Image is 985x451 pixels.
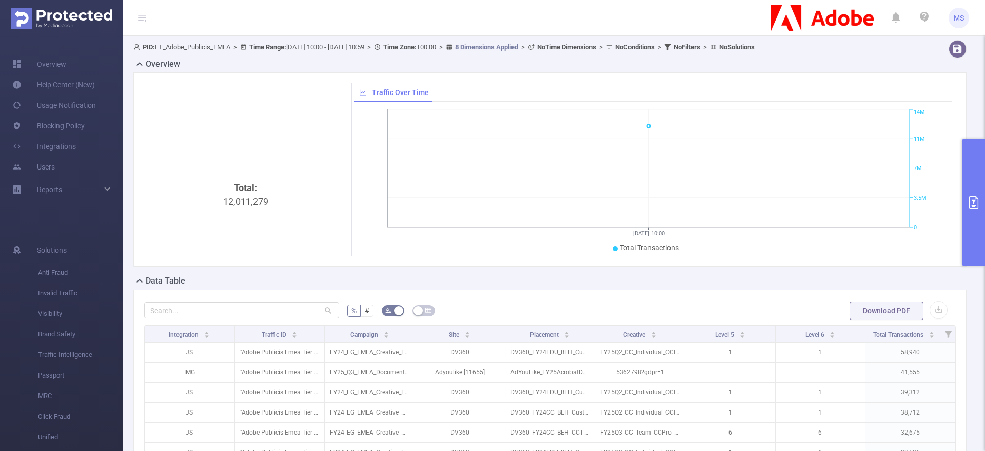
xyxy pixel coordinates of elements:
span: Solutions [37,240,67,260]
b: Time Range: [249,43,286,51]
a: Reports [37,179,62,200]
span: Campaign [350,331,380,339]
span: > [230,43,240,51]
b: Time Zone: [383,43,417,51]
b: No Time Dimensions [537,43,596,51]
p: 1 [685,343,775,362]
p: FY25Q2_CC_Individual_CCIAllApps_za_en_Imaginarium_AN_300x250_NA_BAU.gif [5366201] [595,383,685,402]
span: Total Transactions [873,331,925,339]
span: Traffic Intelligence [38,345,123,365]
p: 39,312 [865,383,955,402]
i: icon: caret-down [204,334,210,337]
p: 6 [685,423,775,442]
span: Integration [169,331,200,339]
img: Protected Media [11,8,112,29]
p: "Adobe Publicis Emea Tier 1" [27133] [235,383,325,402]
p: AdYouLike_FY25AcrobatDemandCreation_PSP_Cohort-AdYouLike-ADC-ACRO-Partner_DE_DSK_ST_1200x627_Disc... [505,363,595,382]
span: Level 5 [715,331,736,339]
div: Sort [829,330,835,336]
i: icon: bg-colors [385,307,391,313]
tspan: [DATE] 10:00 [633,230,664,237]
i: icon: caret-up [204,330,210,333]
span: # [365,307,369,315]
i: icon: line-chart [359,89,366,96]
b: PID: [143,43,155,51]
span: MS [954,8,964,28]
span: Unified [38,427,123,447]
span: Passport [38,365,123,386]
span: > [596,43,606,51]
a: Usage Notification [12,95,96,116]
tspan: 7M [914,165,922,172]
div: Sort [464,330,470,336]
span: Click Fraud [38,406,123,427]
i: icon: caret-down [929,334,935,337]
p: DV360 [415,423,505,442]
p: DV360 [415,383,505,402]
i: icon: caret-down [651,334,657,337]
p: DV360_FY24EDU_BEH_CustomIntent_ZA_DSK_BAN_728x90 [7938820] [505,343,595,362]
tspan: 11M [914,136,925,142]
span: > [364,43,374,51]
p: JS [145,343,234,362]
a: Help Center (New) [12,74,95,95]
span: FT_Adobe_Publicis_EMEA [DATE] 10:00 - [DATE] 10:59 +00:00 [133,43,755,51]
p: DV360 [415,403,505,422]
p: 41,555 [865,363,955,382]
p: FY25Q2_CC_Individual_CCIAllApps_za_en_Imaginarium_AN_728x90_NA_BAU.gif [5366221] [595,343,685,362]
p: DV360 [415,343,505,362]
div: Sort [204,330,210,336]
i: icon: caret-up [739,330,745,333]
i: icon: caret-down [383,334,389,337]
i: icon: caret-down [291,334,297,337]
i: icon: caret-down [465,334,470,337]
div: Sort [651,330,657,336]
b: No Conditions [615,43,655,51]
div: Sort [929,330,935,336]
tspan: 0 [914,224,917,231]
span: % [351,307,357,315]
div: 12,011,279 [148,181,343,353]
i: icon: caret-down [830,334,835,337]
span: > [436,43,446,51]
span: Total Transactions [620,243,679,252]
a: Integrations [12,136,76,157]
h2: Overview [146,58,180,70]
span: Invalid Traffic [38,283,123,304]
p: FY24_EG_EMEA_Creative_EDU_Acquisition_Buy_4200323233_P36036 [225039] [325,383,415,402]
a: Users [12,157,55,177]
p: FY24_EG_EMEA_Creative_CCM_Acquisition_Buy_4200323233_P36036 [225038] [325,403,415,422]
p: 58,940 [865,343,955,362]
p: 6 [776,423,865,442]
p: 1 [685,403,775,422]
span: > [518,43,528,51]
p: FY24_EG_EMEA_Creative_EDU_Acquisition_Buy_4200323233_P36036 [225039] [325,343,415,362]
i: icon: caret-up [929,330,935,333]
tspan: 14M [914,109,925,116]
p: 1 [776,343,865,362]
p: FY24_EG_EMEA_Creative_CCM_Acquisition_Buy_4200323233_P36036 [225038] [325,423,415,442]
span: Visibility [38,304,123,324]
p: 1 [685,383,775,402]
tspan: 3.5M [914,195,927,201]
p: FY25Q2_CC_Individual_CCIAllApps_it_it_Imaginarium_AN_300x250_NA_BAU.gif [5366045] [595,403,685,422]
div: Sort [564,330,570,336]
p: FY25Q3_CC_Team_CCPro_NG_EN_IntroPricing_ST_300x250_NA_NA.jpg [5500798] [595,423,685,442]
span: > [700,43,710,51]
i: icon: caret-up [564,330,569,333]
p: Adyoulike [11655] [415,363,505,382]
u: 8 Dimensions Applied [455,43,518,51]
b: No Solutions [719,43,755,51]
p: JS [145,383,234,402]
div: Sort [739,330,745,336]
p: 38,712 [865,403,955,422]
a: Blocking Policy [12,116,85,136]
b: Total: [234,182,257,193]
b: No Filters [674,43,700,51]
p: "Adobe Publicis Emea Tier 1" [27133] [235,343,325,362]
h2: Data Table [146,275,185,287]
p: 1 [776,383,865,402]
span: Level 6 [805,331,826,339]
p: 5362798?gdpr=1 [595,363,685,382]
a: Overview [12,54,66,74]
